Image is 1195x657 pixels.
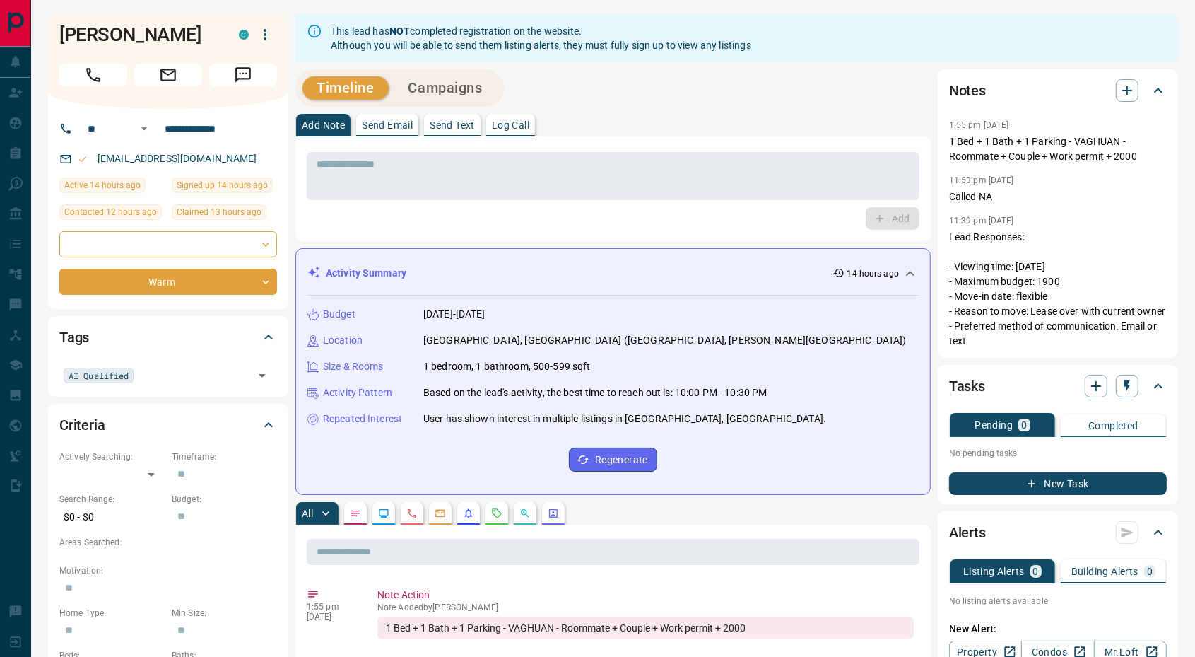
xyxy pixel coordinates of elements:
[423,307,485,322] p: [DATE]-[DATE]
[59,607,165,620] p: Home Type:
[423,412,826,426] p: User has shown interest in multiple listings in [GEOGRAPHIC_DATA], [GEOGRAPHIC_DATA].
[377,588,914,603] p: Note Action
[59,493,165,506] p: Search Range:
[1147,566,1153,576] p: 0
[302,120,345,130] p: Add Note
[78,154,88,164] svg: Email Valid
[69,368,129,383] span: AI Qualified
[59,204,165,224] div: Sat Aug 16 2025
[548,508,559,519] svg: Agent Actions
[949,120,1009,130] p: 1:55 pm [DATE]
[949,472,1167,495] button: New Task
[64,178,141,192] span: Active 14 hours ago
[362,120,413,130] p: Send Email
[307,612,356,622] p: [DATE]
[423,359,591,374] p: 1 bedroom, 1 bathroom, 500-599 sqft
[307,260,919,286] div: Activity Summary14 hours ago
[172,204,277,224] div: Fri Aug 15 2025
[949,595,1167,607] p: No listing alerts available
[59,178,165,197] div: Fri Aug 15 2025
[430,120,475,130] p: Send Text
[307,602,356,612] p: 1:55 pm
[172,493,277,506] p: Budget:
[59,506,165,529] p: $0 - $0
[394,76,497,100] button: Campaigns
[949,230,1167,349] p: Lead Responses: - Viewing time: [DATE] - Maximum budget: 1900 - Move-in date: flexible - Reason t...
[389,25,410,37] strong: NOT
[136,120,153,137] button: Open
[949,134,1167,164] p: 1 Bed + 1 Bath + 1 Parking - VAGHUAN - Roommate + Couple + Work permit + 2000
[963,566,1025,576] p: Listing Alerts
[59,64,127,86] span: Call
[1088,421,1138,431] p: Completed
[323,333,363,348] p: Location
[949,74,1167,107] div: Notes
[949,175,1014,185] p: 11:53 pm [DATE]
[491,508,502,519] svg: Requests
[423,333,907,348] p: [GEOGRAPHIC_DATA], [GEOGRAPHIC_DATA] ([GEOGRAPHIC_DATA], [PERSON_NAME][GEOGRAPHIC_DATA])
[177,205,261,219] span: Claimed 13 hours ago
[949,216,1014,226] p: 11:39 pm [DATE]
[64,205,157,219] span: Contacted 12 hours ago
[949,622,1167,636] p: New Alert:
[209,64,277,86] span: Message
[172,178,277,197] div: Fri Aug 15 2025
[949,190,1167,204] p: Called NA
[331,18,751,58] div: This lead has completed registration on the website. Although you will be able to send them listi...
[519,508,531,519] svg: Opportunities
[302,76,389,100] button: Timeline
[463,508,474,519] svg: Listing Alerts
[172,450,277,463] p: Timeframe:
[1071,566,1138,576] p: Building Alerts
[377,603,914,612] p: Note Added by [PERSON_NAME]
[949,369,1167,403] div: Tasks
[350,508,361,519] svg: Notes
[172,607,277,620] p: Min Size:
[252,366,272,385] button: Open
[239,30,249,40] div: condos.ca
[975,420,1013,430] p: Pending
[949,79,986,102] h2: Notes
[323,412,402,426] p: Repeated Interest
[59,326,89,349] h2: Tags
[323,359,384,374] p: Size & Rooms
[59,269,277,295] div: Warm
[949,443,1167,464] p: No pending tasks
[1033,566,1039,576] p: 0
[435,508,446,519] svg: Emails
[59,408,277,442] div: Criteria
[323,307,355,322] p: Budget
[377,617,914,639] div: 1 Bed + 1 Bath + 1 Parking - VAGHUAN - Roommate + Couple + Work permit + 2000
[949,516,1167,550] div: Alerts
[949,521,986,544] h2: Alerts
[492,120,529,130] p: Log Call
[423,385,767,400] p: Based on the lead's activity, the best time to reach out is: 10:00 PM - 10:30 PM
[1021,420,1027,430] p: 0
[59,414,105,436] h2: Criteria
[59,536,277,549] p: Areas Searched:
[326,266,406,281] p: Activity Summary
[98,153,257,164] a: [EMAIL_ADDRESS][DOMAIN_NAME]
[406,508,418,519] svg: Calls
[302,508,313,518] p: All
[134,64,202,86] span: Email
[378,508,389,519] svg: Lead Browsing Activity
[59,564,277,577] p: Motivation:
[59,320,277,354] div: Tags
[59,450,165,463] p: Actively Searching:
[177,178,268,192] span: Signed up 14 hours ago
[323,385,392,400] p: Activity Pattern
[949,375,985,397] h2: Tasks
[847,267,899,280] p: 14 hours ago
[59,23,218,46] h1: [PERSON_NAME]
[569,448,657,472] button: Regenerate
